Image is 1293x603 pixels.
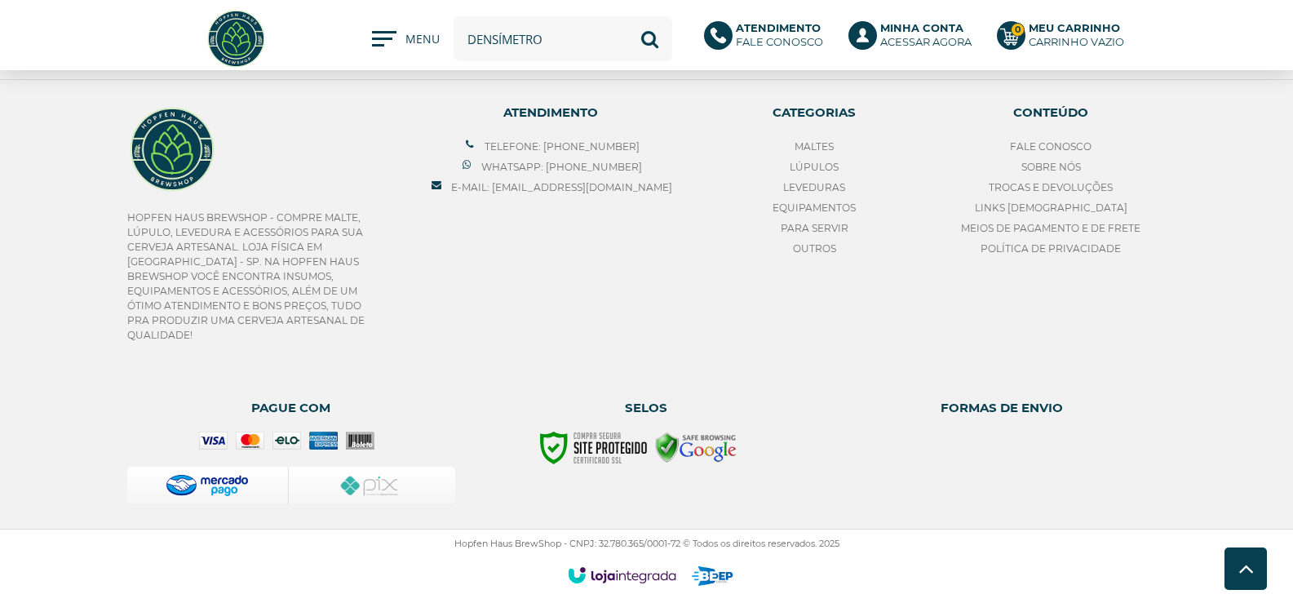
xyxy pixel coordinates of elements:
[454,16,672,61] input: Digite o que você procura
[848,21,981,57] a: Minha ContaAcessar agora
[1011,23,1025,37] strong: 0
[781,222,848,234] a: Para Servir
[1029,35,1124,49] div: Carrinho Vazio
[956,88,1145,136] span: Conteúdo
[346,432,374,450] i: boleto
[981,242,1121,255] a: Política de privacidade
[736,21,823,49] p: Fale conosco
[540,432,647,464] img: Site Seguro
[127,538,1167,549] p: Hopfen Haus BrewShop - CNPJ: 32.780.365/0001-72 © Todos os direitos reservados. 2025
[166,475,248,496] img: proxy-mercadopago-v1
[880,21,972,49] p: Acessar agora
[552,560,692,591] img: Logomarca Loja Integrada
[655,432,737,464] img: Google Safe Browsing
[989,181,1113,193] a: Trocas e Devoluções
[340,476,398,496] img: Pix
[880,21,963,34] b: Minha Conta
[272,432,301,450] i: elo
[199,432,228,450] i: visa
[236,432,264,450] i: mastercard
[127,104,217,194] img: Hopfen Haus BrewShop
[773,202,856,214] a: Equipamentos
[838,384,1167,432] span: Formas de envio
[783,181,845,193] a: Leveduras
[692,566,733,586] img: logo-beep-digital.png
[372,31,437,47] button: MENU
[1010,140,1092,153] a: Fale Conosco
[206,8,267,69] img: Hopfen Haus BrewShop
[704,21,832,57] a: AtendimentoFale conosco
[309,432,338,450] i: amex
[692,566,733,586] a: Agencia de Marketing Digital e Planejamento – São Paulo
[459,161,642,173] a: Whatsapp: [PHONE_NUMBER]
[961,222,1140,234] a: Meios de pagamento e de frete
[405,31,437,55] span: MENU
[720,88,910,136] span: Categorias
[552,560,692,591] a: Loja Integrada
[793,242,836,255] a: Outros
[790,161,839,173] a: Lúpulos
[127,384,456,432] span: Pague com
[429,181,672,193] a: E-mail: [EMAIL_ADDRESS][DOMAIN_NAME]
[736,21,821,34] b: Atendimento
[1029,21,1120,34] b: Meu Carrinho
[429,88,672,136] span: ATENDIMENTO
[482,384,811,432] span: Selos
[1021,161,1081,173] a: Sobre nós
[463,140,640,153] a: Telefone: [PHONE_NUMBER]
[975,202,1127,214] a: Links [DEMOGRAPHIC_DATA]
[795,140,834,153] a: Maltes
[627,16,672,61] button: Buscar
[127,211,383,343] p: Hopfen Haus BrewShop - Compre Malte, Lúpulo, Levedura e Acessórios para sua Cerveja Artesanal. Lo...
